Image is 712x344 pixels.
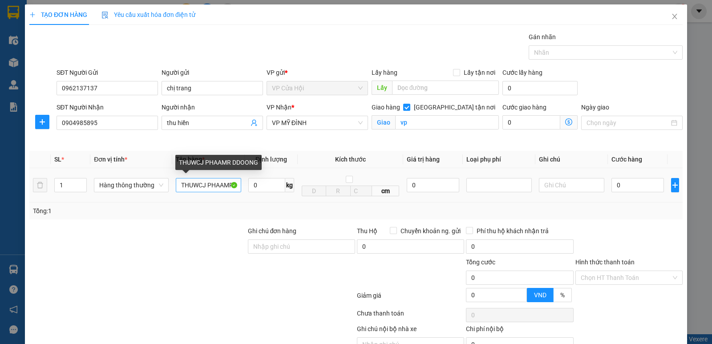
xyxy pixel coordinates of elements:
span: down [79,186,85,191]
span: Increase Value [517,288,526,295]
span: Yêu cầu xuất hóa đơn điện tử [101,11,195,18]
span: SL [54,156,61,163]
input: Cước giao hàng [502,115,560,130]
input: D [302,186,326,196]
label: Gán nhãn [529,33,556,40]
span: Lấy hàng [372,69,397,76]
label: Cước giao hàng [502,104,546,111]
button: plus [35,115,49,129]
div: Giảm giá [356,291,465,306]
div: Người nhận [162,102,263,112]
img: icon [101,12,109,19]
span: plus [29,12,36,18]
span: plus [36,118,49,125]
input: 0 [407,178,459,192]
label: Cước lấy hàng [502,69,542,76]
span: Increase Value [77,178,86,185]
span: Decrease Value [77,185,86,192]
input: R [326,186,350,196]
span: user-add [251,119,258,126]
span: Lấy [372,81,392,95]
span: VP MỸ ĐÌNH [272,116,363,130]
div: Chưa thanh toán [356,308,465,324]
span: Decrease Value [517,295,526,302]
div: Người gửi [162,68,263,77]
label: Hình thức thanh toán [575,259,635,266]
input: C [350,186,372,196]
input: Ghi Chú [539,178,604,192]
span: kg [285,178,294,192]
span: Định lượng [255,156,287,163]
span: VND [534,291,546,299]
span: plus [672,182,679,189]
span: up [79,180,85,185]
span: up [519,289,525,295]
div: VP gửi [267,68,368,77]
span: Đơn vị tính [94,156,127,163]
input: Ghi chú đơn hàng [248,239,355,254]
input: VD: Bàn, Ghế [176,178,241,192]
button: plus [671,178,679,192]
label: Ghi chú đơn hàng [248,227,297,235]
div: THUWCJ PHAAMR DDOONG [175,155,262,170]
span: down [519,296,525,301]
label: Ngày giao [581,104,609,111]
input: Ngày giao [587,118,669,128]
span: Cước hàng [611,156,642,163]
span: [GEOGRAPHIC_DATA] tận nơi [410,102,499,112]
div: SĐT Người Gửi [57,68,158,77]
span: Kích thước [335,156,366,163]
input: Dọc đường [392,81,499,95]
span: dollar-circle [565,118,572,125]
div: Ghi chú nội bộ nhà xe [357,324,464,337]
th: Loại phụ phí [463,151,535,168]
button: delete [33,178,47,192]
span: Tổng cước [466,259,495,266]
span: % [560,291,565,299]
span: close [671,13,678,20]
span: Thu Hộ [357,227,377,235]
span: TẠO ĐƠN HÀNG [29,11,87,18]
span: Giao [372,115,395,130]
div: Chi phí nội bộ [466,324,573,337]
div: Tổng: 1 [33,206,275,216]
th: Ghi chú [535,151,608,168]
input: Cước lấy hàng [502,81,578,95]
span: Lấy tận nơi [460,68,499,77]
span: Phí thu hộ khách nhận trả [473,226,552,236]
button: Close [662,4,687,29]
span: cm [372,186,399,196]
span: Giao hàng [372,104,400,111]
span: Giá trị hàng [407,156,440,163]
div: SĐT Người Nhận [57,102,158,112]
input: Giao tận nơi [395,115,499,130]
span: Chuyển khoản ng. gửi [397,226,464,236]
span: VP Nhận [267,104,291,111]
span: VP Cửa Hội [272,81,363,95]
span: Hàng thông thường [99,178,163,192]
